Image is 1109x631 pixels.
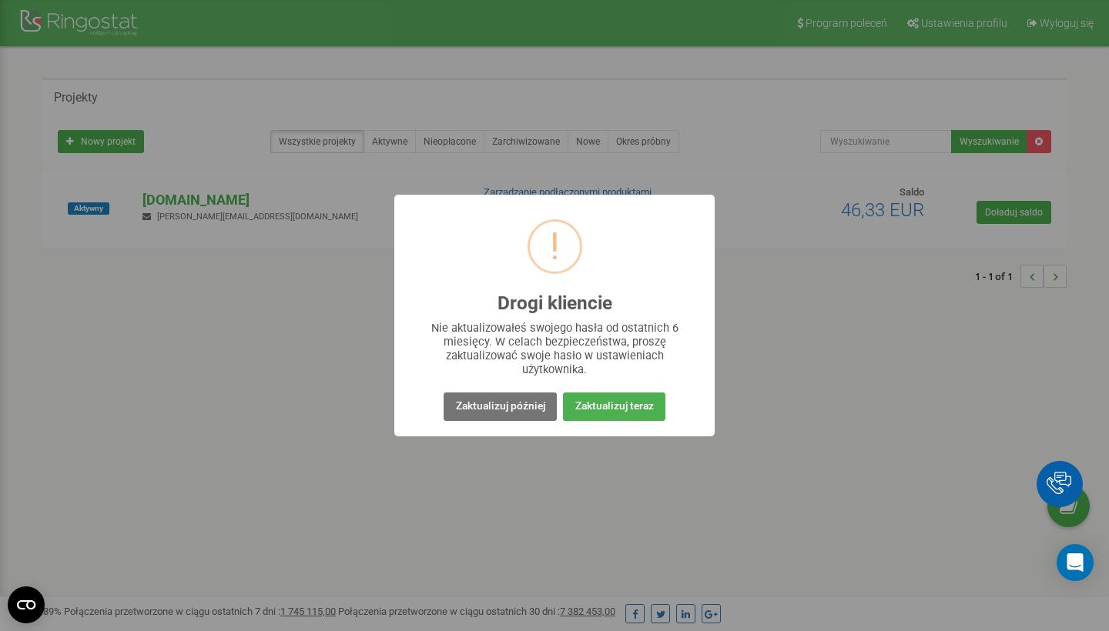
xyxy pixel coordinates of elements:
button: Zaktualizuj później [444,392,556,421]
div: ! [550,222,560,272]
div: Open Intercom Messenger [1057,544,1094,581]
button: Open CMP widget [8,586,45,623]
h2: Drogi kliencie [498,293,612,314]
div: Nie aktualizowałeś swojego hasła od ostatnich 6 miesięcy. W celach bezpieczeństwa, proszę zaktual... [425,321,685,376]
button: Zaktualizuj teraz [563,392,665,421]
